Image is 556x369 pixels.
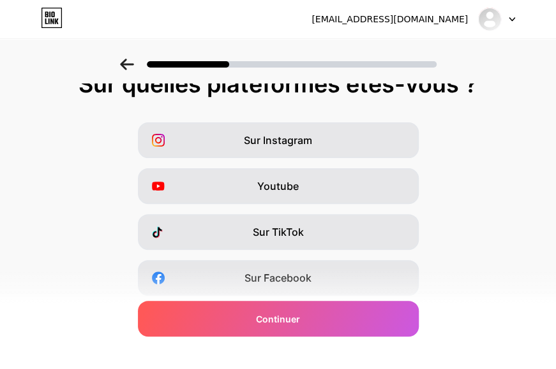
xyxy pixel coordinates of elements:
[256,312,300,326] span: Continuer
[244,270,312,286] span: Sur Facebook
[13,71,543,97] div: Sur quelles plateformes êtes-vous ?
[253,224,304,240] span: Sur TikTok
[477,7,502,31] img: legoutdudigital
[312,13,468,26] div: [EMAIL_ADDRESS][DOMAIN_NAME]
[257,178,299,194] span: Youtube
[244,133,312,148] span: Sur Instagram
